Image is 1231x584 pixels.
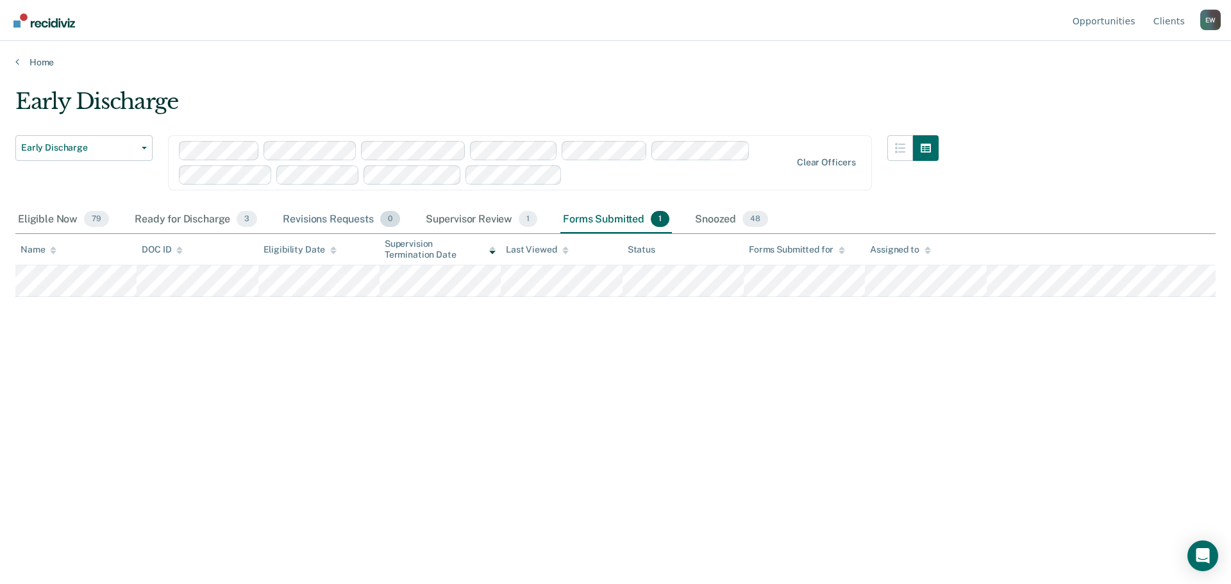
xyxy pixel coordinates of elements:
[692,206,771,234] div: Snoozed48
[385,238,496,260] div: Supervision Termination Date
[870,244,930,255] div: Assigned to
[560,206,672,234] div: Forms Submitted1
[15,56,1216,68] a: Home
[280,206,402,234] div: Revisions Requests0
[506,244,568,255] div: Last Viewed
[132,206,260,234] div: Ready for Discharge3
[1200,10,1221,30] button: Profile dropdown button
[84,211,109,228] span: 79
[237,211,257,228] span: 3
[264,244,337,255] div: Eligibility Date
[1187,540,1218,571] div: Open Intercom Messenger
[1200,10,1221,30] div: E W
[15,206,112,234] div: Eligible Now79
[21,244,56,255] div: Name
[749,244,845,255] div: Forms Submitted for
[142,244,183,255] div: DOC ID
[423,206,540,234] div: Supervisor Review1
[742,211,768,228] span: 48
[380,211,400,228] span: 0
[797,157,856,168] div: Clear officers
[21,142,137,153] span: Early Discharge
[13,13,75,28] img: Recidiviz
[519,211,537,228] span: 1
[15,88,939,125] div: Early Discharge
[15,135,153,161] button: Early Discharge
[651,211,669,228] span: 1
[628,244,655,255] div: Status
